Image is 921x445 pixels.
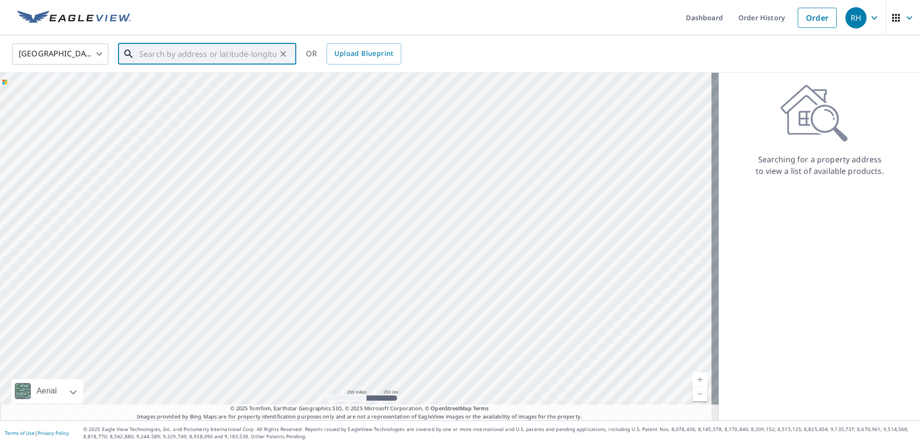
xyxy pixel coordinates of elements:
[12,379,83,403] div: Aerial
[431,405,471,412] a: OpenStreetMap
[34,379,60,403] div: Aerial
[139,40,276,67] input: Search by address or latitude-longitude
[693,387,707,401] a: Current Level 5, Zoom Out
[306,43,401,65] div: OR
[693,372,707,387] a: Current Level 5, Zoom In
[845,7,867,28] div: RH
[5,430,69,436] p: |
[230,405,489,413] span: © 2025 TomTom, Earthstar Geographics SIO, © 2025 Microsoft Corporation, ©
[798,8,837,28] a: Order
[17,11,131,25] img: EV Logo
[755,154,884,177] p: Searching for a property address to view a list of available products.
[327,43,401,65] a: Upload Blueprint
[83,426,916,440] p: © 2025 Eagle View Technologies, Inc. and Pictometry International Corp. All Rights Reserved. Repo...
[276,47,290,61] button: Clear
[473,405,489,412] a: Terms
[334,48,393,60] span: Upload Blueprint
[38,430,69,436] a: Privacy Policy
[5,430,35,436] a: Terms of Use
[12,40,108,67] div: [GEOGRAPHIC_DATA]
